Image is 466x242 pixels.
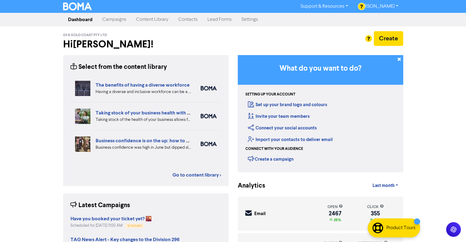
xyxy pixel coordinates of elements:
[131,13,173,26] a: Content Library
[353,2,403,11] a: [PERSON_NAME]
[372,183,394,188] span: Last month
[254,210,266,218] div: Email
[97,13,131,26] a: Campaigns
[367,204,384,210] div: click
[435,213,466,242] iframe: Chat Widget
[332,218,341,222] span: 26%
[248,154,294,163] div: Create a campaign
[245,92,295,97] div: Setting up your account
[237,13,263,26] a: Settings
[296,2,353,11] a: Support & Resources
[201,114,217,118] img: boma_accounting
[248,114,310,119] a: Invite your team members
[248,102,327,108] a: Set up your brand logo and colours
[203,13,237,26] a: Lead Forms
[96,144,191,151] div: Business confidence was high in June but dipped slightly in August in the latest SMB Business Ins...
[70,217,152,222] a: Have you booked your ticket yet? 🌇
[328,204,343,210] div: open
[70,201,130,210] div: Latest Campaigns
[127,224,142,227] span: Scheduled
[96,138,249,144] a: Business confidence is on the up: how to overcome the big challenges
[96,89,191,95] div: Having a diverse and inclusive workforce can be a major boost for your business. We list four of ...
[247,64,394,73] h3: What do you want to do?
[248,125,317,131] a: Connect your social accounts
[201,142,217,146] img: boma
[328,211,343,216] div: 2467
[70,223,152,229] div: Scheduled for [DATE] 11:00 AM
[63,2,92,10] img: BOMA Logo
[173,13,203,26] a: Contacts
[96,117,191,123] div: Taking stock of the health of your business allows for more effective planning, early warning abo...
[63,13,97,26] a: Dashboard
[201,86,217,91] img: boma
[238,181,258,191] div: Analytics
[96,110,199,116] a: Taking stock of your business health with ratios
[367,211,384,216] div: 355
[367,180,403,192] a: Last month
[373,218,381,222] span: 22%
[248,137,333,143] a: Import your contacts to deliver email
[70,216,152,222] strong: Have you booked your ticket yet? 🌇
[63,39,229,50] h2: Hi [PERSON_NAME] !
[374,31,403,46] button: Create
[172,171,221,179] a: Go to content library >
[238,55,403,172] div: Getting Started in BOMA
[245,146,303,152] div: Connect with your audience
[96,82,190,88] a: The benefits of having a diverse workforce
[70,62,167,72] div: Select from the content library
[63,33,107,37] span: GFA Gold Coast Pty Ltd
